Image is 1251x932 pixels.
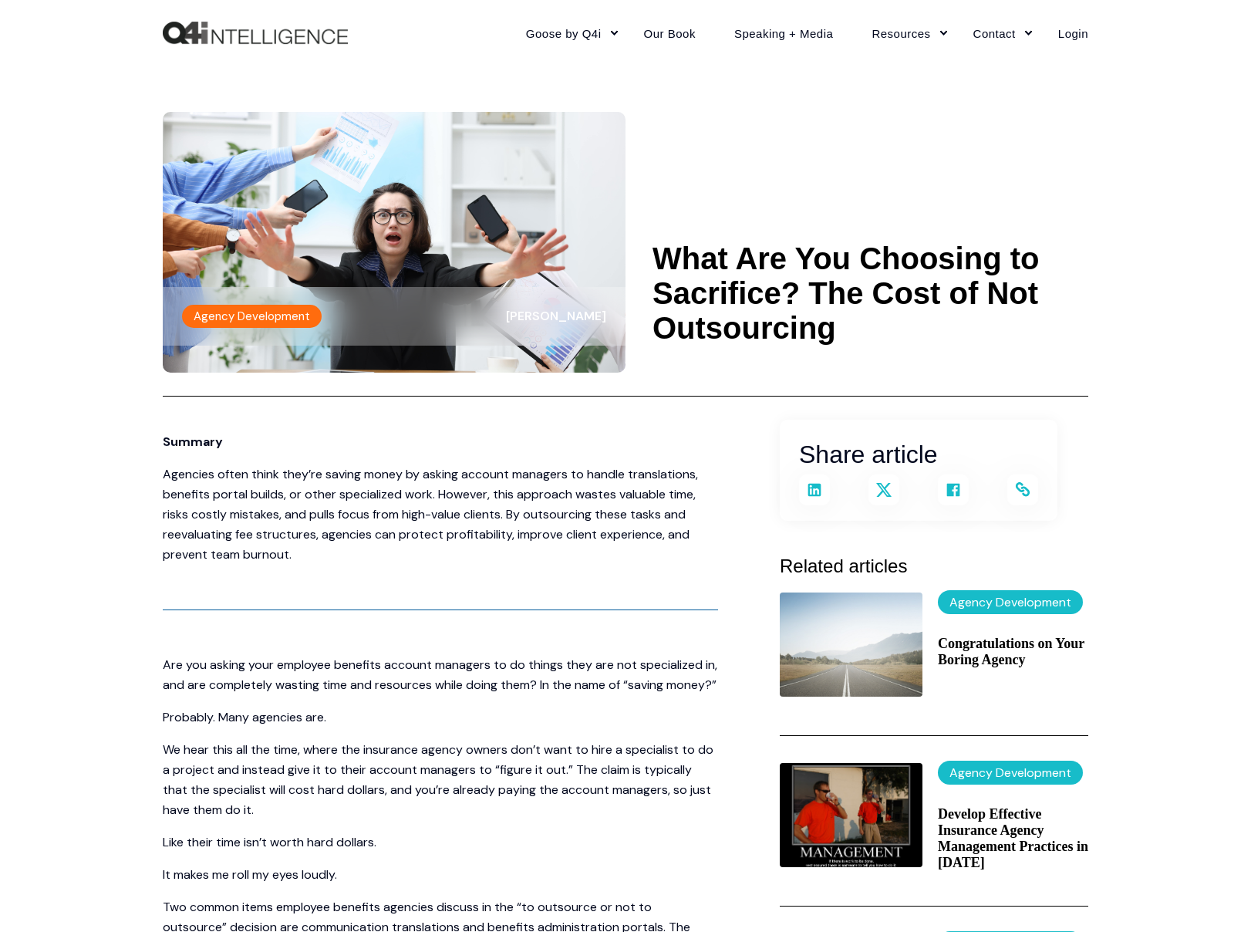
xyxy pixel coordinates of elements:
label: Agency Development [938,590,1083,614]
p: Agencies often think they’re saving money by asking account managers to handle translations, bene... [163,464,718,565]
h3: Related articles [780,552,1088,581]
p: Probably. Many agencies are. [163,707,718,728]
a: Copy and share the link [1007,474,1038,505]
a: Congratulations on Your Boring Agency [938,636,1088,668]
p: Are you asking your employee benefits account managers to do things they are not specialized in, ... [163,655,718,695]
p: It makes me roll my eyes loudly. [163,865,718,885]
img: Woman overwhelmed by different requests from colleagues at desk in office [163,112,625,373]
a: Develop Effective Insurance Agency Management Practices in [DATE] [938,806,1088,871]
a: Back to Home [163,22,348,45]
span: [PERSON_NAME] [506,308,606,324]
p: Summary [163,432,718,452]
h1: What Are You Choosing to Sacrifice? The Cost of Not Outsourcing [652,241,1088,346]
h2: Share article [799,435,1038,474]
img: Concept of straight and steady progress over time. A road leading into the distance. [780,593,922,697]
label: Agency Development [938,761,1083,785]
p: Like their time isn’t worth hard dollars. [163,832,718,853]
a: Share on X [868,474,899,505]
a: Share on Facebook [938,474,969,505]
p: We hear this all the time, where the insurance agency owners don’t want to hire a specialist to d... [163,740,718,820]
a: Share on LinkedIn [799,474,830,505]
label: Agency Development [182,305,322,328]
img: Q4intelligence, LLC logo [163,22,348,45]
